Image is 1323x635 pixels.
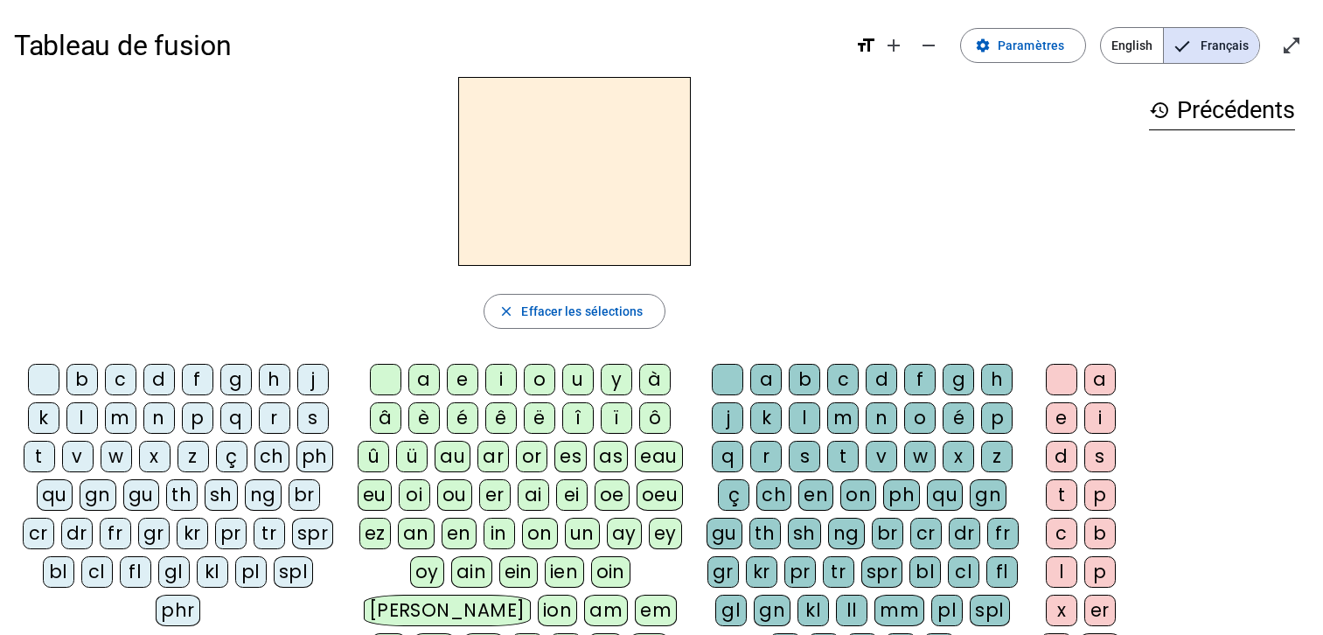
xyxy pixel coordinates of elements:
div: ô [639,402,671,434]
div: sh [205,479,238,511]
div: y [601,364,632,395]
div: ü [396,441,428,472]
div: z [178,441,209,472]
div: ez [359,518,391,549]
div: spr [861,556,903,588]
button: Diminuer la taille de la police [911,28,946,63]
div: an [398,518,435,549]
div: eu [358,479,392,511]
div: pr [784,556,816,588]
div: tr [823,556,854,588]
div: i [485,364,517,395]
div: gn [970,479,1006,511]
div: ar [477,441,509,472]
div: kl [197,556,228,588]
div: [PERSON_NAME] [364,595,531,626]
div: kr [177,518,208,549]
div: ion [538,595,578,626]
div: gr [138,518,170,549]
div: j [297,364,329,395]
div: l [1046,556,1077,588]
div: ou [437,479,472,511]
div: n [866,402,897,434]
div: fr [987,518,1019,549]
div: s [789,441,820,472]
div: f [904,364,936,395]
div: au [435,441,470,472]
div: a [408,364,440,395]
div: cl [81,556,113,588]
div: pl [235,556,267,588]
div: on [840,479,876,511]
div: ph [883,479,920,511]
div: v [62,441,94,472]
div: î [562,402,594,434]
div: ng [828,518,865,549]
h3: Précédents [1149,91,1295,130]
div: or [516,441,547,472]
div: gl [715,595,747,626]
div: gu [123,479,159,511]
div: d [866,364,897,395]
div: ai [518,479,549,511]
div: bl [909,556,941,588]
div: b [1084,518,1116,549]
div: en [798,479,833,511]
div: a [750,364,782,395]
div: k [28,402,59,434]
div: cr [910,518,942,549]
div: dr [61,518,93,549]
div: m [105,402,136,434]
div: ain [451,556,492,588]
div: ï [601,402,632,434]
div: ê [485,402,517,434]
div: è [408,402,440,434]
div: ei [556,479,588,511]
div: r [750,441,782,472]
div: â [370,402,401,434]
div: oy [410,556,444,588]
div: th [749,518,781,549]
span: Français [1164,28,1259,63]
div: t [24,441,55,472]
div: é [447,402,478,434]
div: br [872,518,903,549]
div: eau [635,441,683,472]
mat-icon: settings [975,38,991,53]
div: cl [948,556,979,588]
div: phr [156,595,200,626]
div: pr [215,518,247,549]
div: ë [524,402,555,434]
div: ein [499,556,539,588]
div: in [484,518,515,549]
div: o [524,364,555,395]
div: a [1084,364,1116,395]
div: b [789,364,820,395]
div: en [442,518,477,549]
div: as [594,441,628,472]
div: un [565,518,600,549]
div: v [866,441,897,472]
div: gn [754,595,790,626]
mat-icon: open_in_full [1281,35,1302,56]
div: em [635,595,677,626]
div: ien [545,556,584,588]
div: spl [970,595,1010,626]
mat-button-toggle-group: Language selection [1100,27,1260,64]
div: x [943,441,974,472]
div: c [827,364,859,395]
div: p [1084,556,1116,588]
div: p [1084,479,1116,511]
div: qu [37,479,73,511]
div: c [105,364,136,395]
div: spr [292,518,334,549]
div: e [1046,402,1077,434]
div: gn [80,479,116,511]
div: ay [607,518,642,549]
div: t [827,441,859,472]
span: Paramètres [998,35,1064,56]
button: Augmenter la taille de la police [876,28,911,63]
h1: Tableau de fusion [14,17,841,73]
div: th [166,479,198,511]
div: n [143,402,175,434]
